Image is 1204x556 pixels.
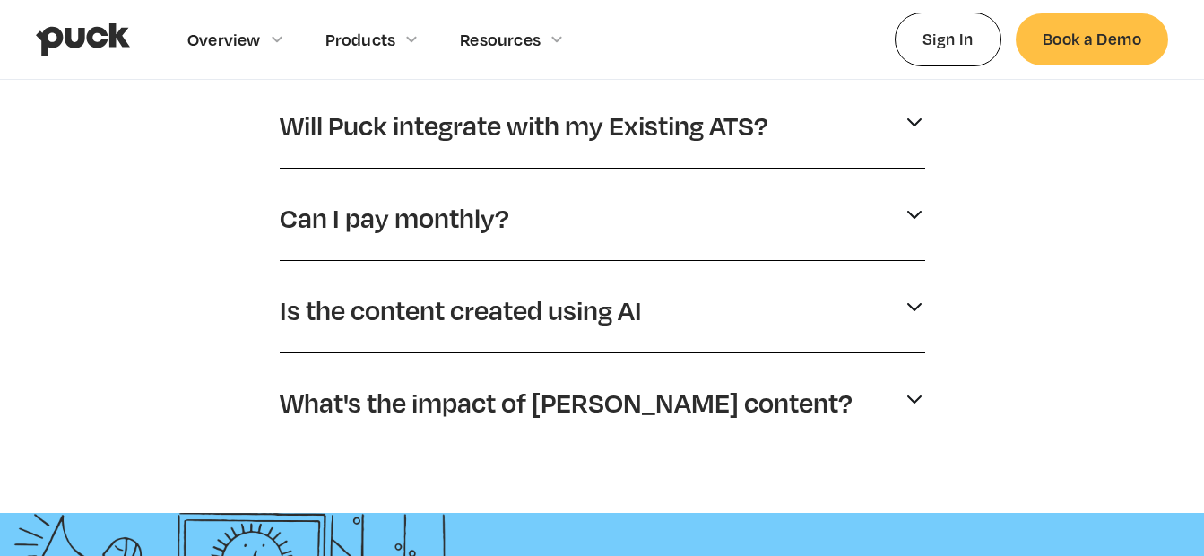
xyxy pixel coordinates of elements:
p: Is the content created using AI [280,293,642,327]
a: Sign In [895,13,1001,65]
div: Overview [187,30,261,49]
p: What's the impact of [PERSON_NAME] content? [280,386,853,420]
a: Book a Demo [1016,13,1168,65]
p: Will Puck integrate with my Existing ATS? [280,109,768,143]
div: Products [325,30,396,49]
p: Can I pay monthly? [280,201,509,235]
div: Resources [460,30,541,49]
